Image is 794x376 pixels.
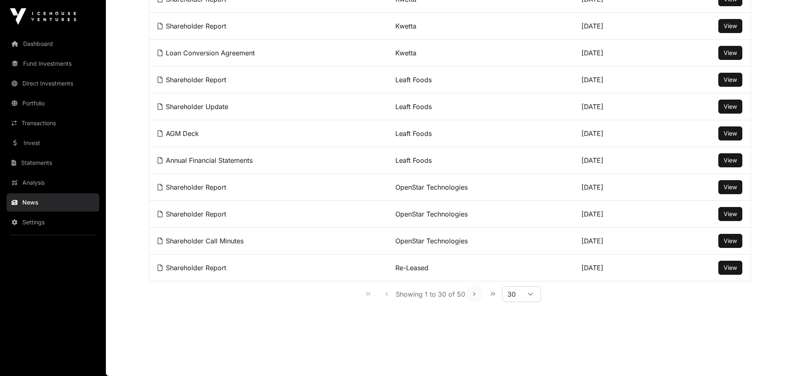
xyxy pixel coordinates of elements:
a: Shareholder Update [158,102,228,111]
button: View [718,180,742,194]
a: View [724,129,737,138]
a: OpenStar Technologies [395,183,468,191]
span: View [724,103,737,110]
a: AGM Deck [158,129,199,138]
button: View [718,19,742,33]
a: Transactions [7,114,99,132]
button: View [718,100,742,114]
span: View [724,49,737,56]
td: [DATE] [573,255,666,281]
a: View [724,264,737,272]
button: View [718,73,742,87]
a: Dashboard [7,35,99,53]
a: Shareholder Call Minutes [158,237,244,245]
span: View [724,76,737,83]
td: [DATE] [573,40,666,67]
td: [DATE] [573,93,666,120]
img: Icehouse Ventures Logo [10,8,76,25]
td: [DATE] [573,174,666,201]
a: View [724,22,737,30]
button: View [718,46,742,60]
a: Leaft Foods [395,156,432,164]
a: Statements [7,154,99,172]
button: View [718,261,742,275]
a: View [724,102,737,111]
a: Shareholder Report [158,264,226,272]
a: Fund Investments [7,55,99,73]
a: OpenStar Technologies [395,237,468,245]
span: View [724,264,737,271]
a: View [724,76,737,84]
a: View [724,237,737,245]
td: [DATE] [573,120,666,147]
td: [DATE] [573,228,666,255]
span: View [724,22,737,29]
span: View [724,210,737,217]
a: View [724,156,737,164]
a: Shareholder Report [158,183,226,191]
a: View [724,183,737,191]
a: Kwetta [395,49,416,57]
a: Annual Financial Statements [158,156,253,164]
span: Rows per page [502,287,521,302]
a: News [7,193,99,212]
td: [DATE] [573,67,666,93]
a: Shareholder Report [158,76,226,84]
a: View [724,210,737,218]
a: Invest [7,134,99,152]
a: Kwetta [395,22,416,30]
td: [DATE] [573,147,666,174]
span: View [724,157,737,164]
a: Settings [7,213,99,231]
a: Leaft Foods [395,102,432,111]
a: Leaft Foods [395,76,432,84]
a: Shareholder Report [158,22,226,30]
a: Re-Leased [395,264,428,272]
a: View [724,49,737,57]
td: [DATE] [573,201,666,228]
a: Direct Investments [7,74,99,93]
td: [DATE] [573,13,666,40]
span: Showing 1 to 30 of 50 [396,290,465,298]
span: View [724,130,737,137]
a: Analysis [7,174,99,192]
button: View [718,153,742,167]
button: View [718,126,742,140]
button: Next Page [466,286,483,302]
button: View [718,234,742,248]
a: Leaft Foods [395,129,432,138]
span: View [724,183,737,190]
a: Loan Conversion Agreement [158,49,255,57]
a: OpenStar Technologies [395,210,468,218]
a: Shareholder Report [158,210,226,218]
button: Last Page [485,286,501,302]
a: Portfolio [7,94,99,112]
button: View [718,207,742,221]
iframe: Chat Widget [753,336,794,376]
